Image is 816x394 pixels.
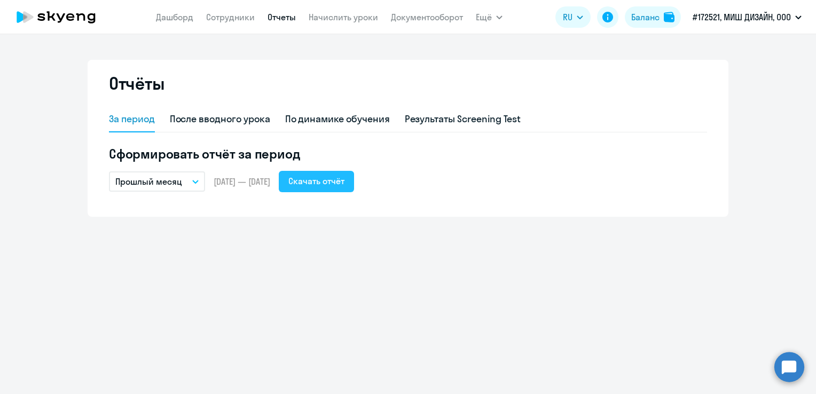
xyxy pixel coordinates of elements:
[664,12,674,22] img: balance
[279,171,354,192] button: Скачать отчёт
[693,11,791,23] p: #172521, МИШ ДИЗАЙН, ООО
[109,112,155,126] div: За период
[687,4,807,30] button: #172521, МИШ ДИЗАЙН, ООО
[156,12,193,22] a: Дашборд
[405,112,521,126] div: Результаты Screening Test
[115,175,182,188] p: Прошлый месяц
[206,12,255,22] a: Сотрудники
[109,73,164,94] h2: Отчёты
[309,12,378,22] a: Начислить уроки
[285,112,390,126] div: По динамике обучения
[563,11,572,23] span: RU
[555,6,591,28] button: RU
[288,175,344,187] div: Скачать отчёт
[476,11,492,23] span: Ещё
[170,112,270,126] div: После вводного урока
[625,6,681,28] button: Балансbalance
[631,11,660,23] div: Баланс
[109,145,707,162] h5: Сформировать отчёт за период
[476,6,503,28] button: Ещё
[268,12,296,22] a: Отчеты
[391,12,463,22] a: Документооборот
[214,176,270,187] span: [DATE] — [DATE]
[109,171,205,192] button: Прошлый месяц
